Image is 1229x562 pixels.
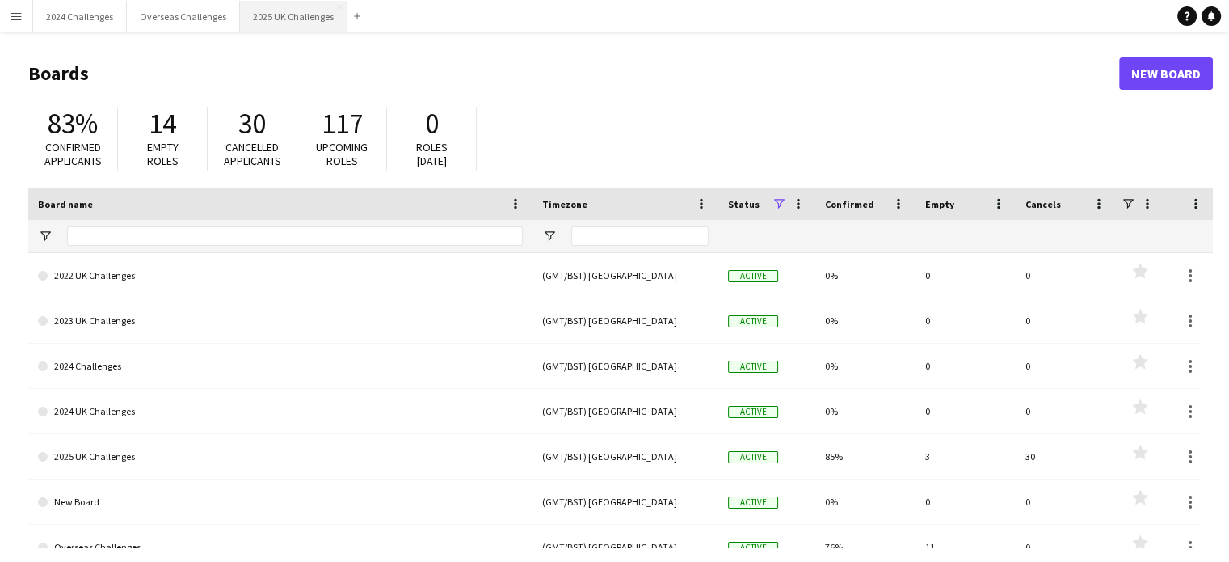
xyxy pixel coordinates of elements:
[532,253,718,298] div: (GMT/BST) [GEOGRAPHIC_DATA]
[915,253,1016,298] div: 0
[728,497,778,509] span: Active
[44,140,102,168] span: Confirmed applicants
[915,344,1016,388] div: 0
[149,106,176,142] span: 14
[728,406,778,418] span: Active
[1016,298,1116,343] div: 0
[1016,344,1116,388] div: 0
[815,389,915,433] div: 0%
[1016,434,1116,479] div: 30
[542,198,587,210] span: Timezone
[728,198,760,210] span: Status
[728,315,778,327] span: Active
[1025,198,1061,210] span: Cancels
[416,140,448,168] span: Roles [DATE]
[425,106,439,142] span: 0
[728,451,778,463] span: Active
[915,298,1016,343] div: 0
[38,344,523,389] a: 2024 Challenges
[815,480,915,524] div: 0%
[38,198,93,210] span: Board name
[224,140,281,168] span: Cancelled applicants
[322,106,363,142] span: 117
[147,140,179,168] span: Empty roles
[33,1,127,32] button: 2024 Challenges
[38,389,523,434] a: 2024 UK Challenges
[67,226,523,246] input: Board name Filter Input
[316,140,368,168] span: Upcoming roles
[1119,57,1213,90] a: New Board
[915,480,1016,524] div: 0
[1016,389,1116,433] div: 0
[238,106,266,142] span: 30
[815,434,915,479] div: 85%
[28,61,1119,86] h1: Boards
[728,270,778,282] span: Active
[532,298,718,343] div: (GMT/BST) [GEOGRAPHIC_DATA]
[532,389,718,433] div: (GMT/BST) [GEOGRAPHIC_DATA]
[815,298,915,343] div: 0%
[728,542,778,554] span: Active
[825,198,874,210] span: Confirmed
[915,434,1016,479] div: 3
[815,344,915,388] div: 0%
[38,229,53,243] button: Open Filter Menu
[38,253,523,298] a: 2022 UK Challenges
[532,344,718,388] div: (GMT/BST) [GEOGRAPHIC_DATA]
[38,480,523,525] a: New Board
[48,106,98,142] span: 83%
[815,253,915,298] div: 0%
[925,198,954,210] span: Empty
[38,298,523,344] a: 2023 UK Challenges
[38,434,523,480] a: 2025 UK Challenges
[1016,480,1116,524] div: 0
[127,1,240,32] button: Overseas Challenges
[915,389,1016,433] div: 0
[532,434,718,479] div: (GMT/BST) [GEOGRAPHIC_DATA]
[240,1,347,32] button: 2025 UK Challenges
[1016,253,1116,298] div: 0
[532,480,718,524] div: (GMT/BST) [GEOGRAPHIC_DATA]
[542,229,557,243] button: Open Filter Menu
[571,226,709,246] input: Timezone Filter Input
[728,361,778,373] span: Active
